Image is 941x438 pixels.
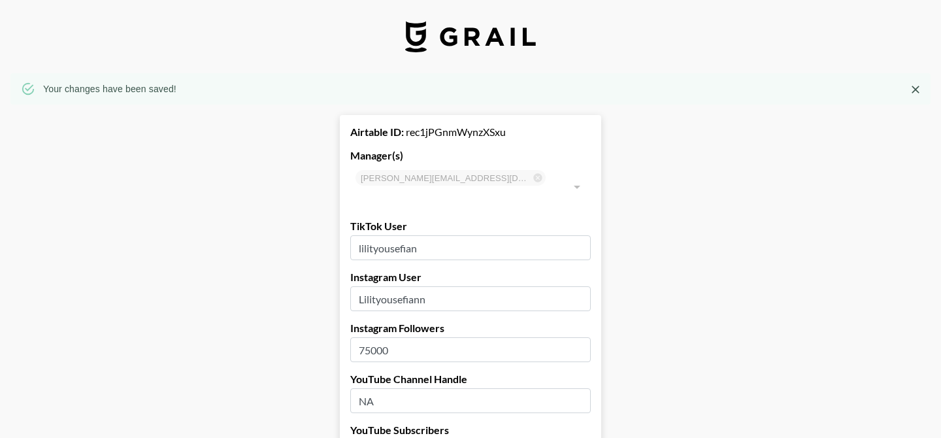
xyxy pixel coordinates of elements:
[350,220,591,233] label: TikTok User
[350,373,591,386] label: YouTube Channel Handle
[350,126,591,139] div: rec1jPGnmWynzXSxu
[906,80,925,99] button: Close
[350,126,404,138] strong: Airtable ID:
[350,149,591,162] label: Manager(s)
[350,322,591,335] label: Instagram Followers
[350,424,591,437] label: YouTube Subscribers
[405,21,536,52] img: Grail Talent Logo
[350,271,591,284] label: Instagram User
[43,77,176,101] div: Your changes have been saved!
